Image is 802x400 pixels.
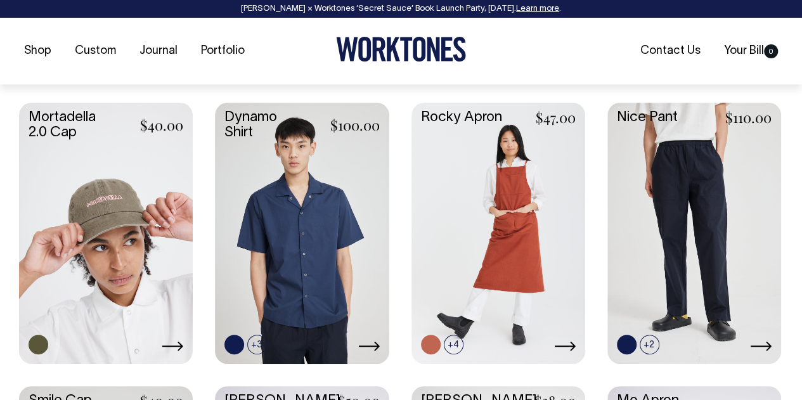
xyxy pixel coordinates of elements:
span: +3 [247,335,267,354]
a: Portfolio [196,41,250,61]
a: Journal [134,41,183,61]
span: 0 [764,44,778,58]
a: Contact Us [635,41,706,61]
span: +4 [444,335,463,354]
a: Learn more [516,5,559,13]
a: Custom [70,41,121,61]
a: Your Bill0 [719,41,783,61]
div: [PERSON_NAME] × Worktones ‘Secret Sauce’ Book Launch Party, [DATE]. . [13,4,789,13]
a: Shop [19,41,56,61]
span: +2 [640,335,659,354]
